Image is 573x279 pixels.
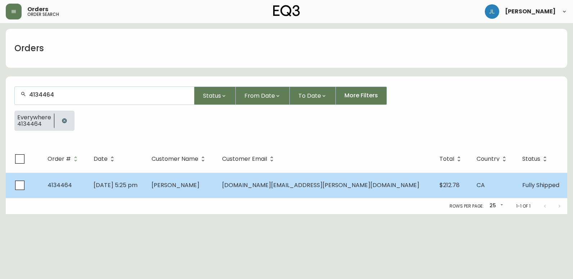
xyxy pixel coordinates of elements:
[194,87,236,105] button: Status
[439,157,454,161] span: Total
[152,157,198,161] span: Customer Name
[244,91,275,100] span: From Date
[336,87,387,105] button: More Filters
[439,156,464,162] span: Total
[152,156,208,162] span: Customer Name
[203,91,221,100] span: Status
[290,87,336,105] button: To Date
[48,181,72,189] span: 4134464
[516,203,531,209] p: 1-1 of 1
[505,9,556,14] span: [PERSON_NAME]
[27,6,48,12] span: Orders
[477,157,500,161] span: Country
[477,156,509,162] span: Country
[27,12,59,17] h5: order search
[94,181,137,189] span: [DATE] 5:25 pm
[522,156,550,162] span: Status
[298,91,321,100] span: To Date
[439,181,460,189] span: $212.78
[477,181,485,189] span: CA
[522,181,559,189] span: Fully Shipped
[14,42,44,54] h1: Orders
[236,87,290,105] button: From Date
[17,121,51,127] span: 4134464
[152,181,199,189] span: [PERSON_NAME]
[48,156,80,162] span: Order #
[48,157,71,161] span: Order #
[273,5,300,17] img: logo
[222,181,419,189] span: [DOMAIN_NAME][EMAIL_ADDRESS][PERSON_NAME][DOMAIN_NAME]
[522,157,540,161] span: Status
[29,91,188,98] input: Search
[485,4,499,19] img: 1c9c23e2a847dab86f8017579b61559c
[222,157,267,161] span: Customer Email
[487,200,505,212] div: 25
[344,92,378,99] span: More Filters
[450,203,484,209] p: Rows per page:
[17,114,51,121] span: Everywhere
[94,156,117,162] span: Date
[222,156,276,162] span: Customer Email
[94,157,108,161] span: Date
